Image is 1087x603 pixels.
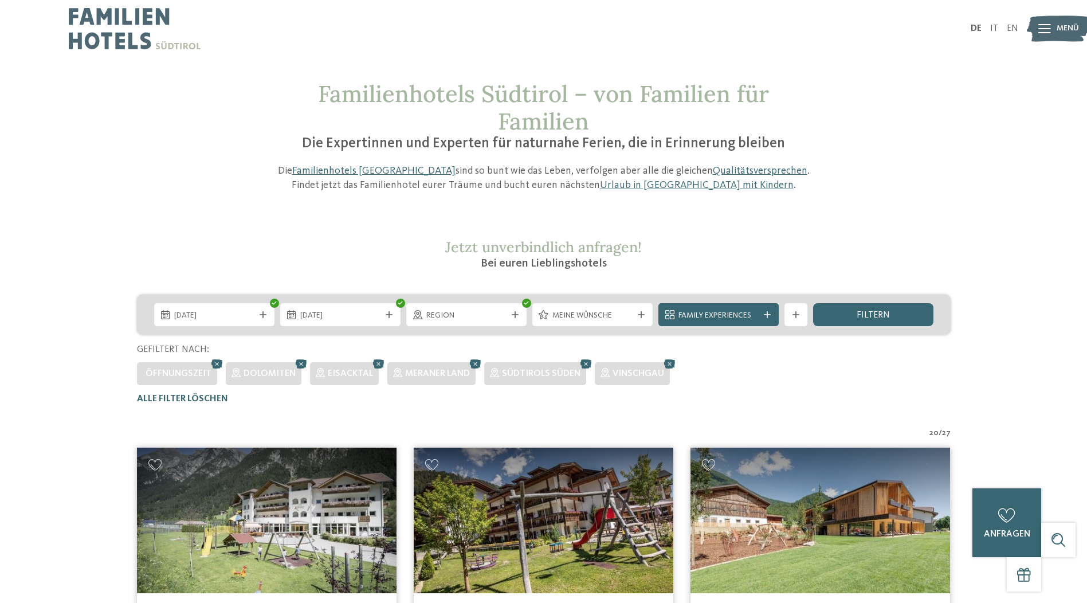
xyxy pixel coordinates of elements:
[552,310,633,322] span: Meine Wünsche
[328,369,373,378] span: Eisacktal
[971,24,982,33] a: DE
[445,238,642,256] span: Jetzt unverbindlich anfragen!
[292,166,456,176] a: Familienhotels [GEOGRAPHIC_DATA]
[137,448,397,594] img: Kinderparadies Alpin ***ˢ
[481,258,607,269] span: Bei euren Lieblingshotels
[302,136,785,151] span: Die Expertinnen und Experten für naturnahe Ferien, die in Erinnerung bleiben
[300,310,380,322] span: [DATE]
[414,448,673,594] img: Familienhotels gesucht? Hier findet ihr die besten!
[857,311,890,320] span: filtern
[600,180,794,190] a: Urlaub in [GEOGRAPHIC_DATA] mit Kindern
[613,369,664,378] span: Vinschgau
[244,369,296,378] span: Dolomiten
[1007,24,1018,33] a: EN
[690,448,950,594] img: Familienhotels gesucht? Hier findet ihr die besten!
[1057,23,1079,34] span: Menü
[426,310,507,322] span: Region
[939,428,942,439] span: /
[405,369,470,378] span: Meraner Land
[146,369,211,378] span: Öffnungszeit
[137,394,228,404] span: Alle Filter löschen
[942,428,951,439] span: 27
[318,79,769,136] span: Familienhotels Südtirol – von Familien für Familien
[272,164,816,193] p: Die sind so bunt wie das Leben, verfolgen aber alle die gleichen . Findet jetzt das Familienhotel...
[678,310,759,322] span: Family Experiences
[502,369,580,378] span: Südtirols Süden
[990,24,998,33] a: IT
[713,166,807,176] a: Qualitätsversprechen
[137,345,209,354] span: Gefiltert nach:
[174,310,254,322] span: [DATE]
[929,428,939,439] span: 20
[972,488,1041,557] a: anfragen
[984,530,1030,539] span: anfragen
